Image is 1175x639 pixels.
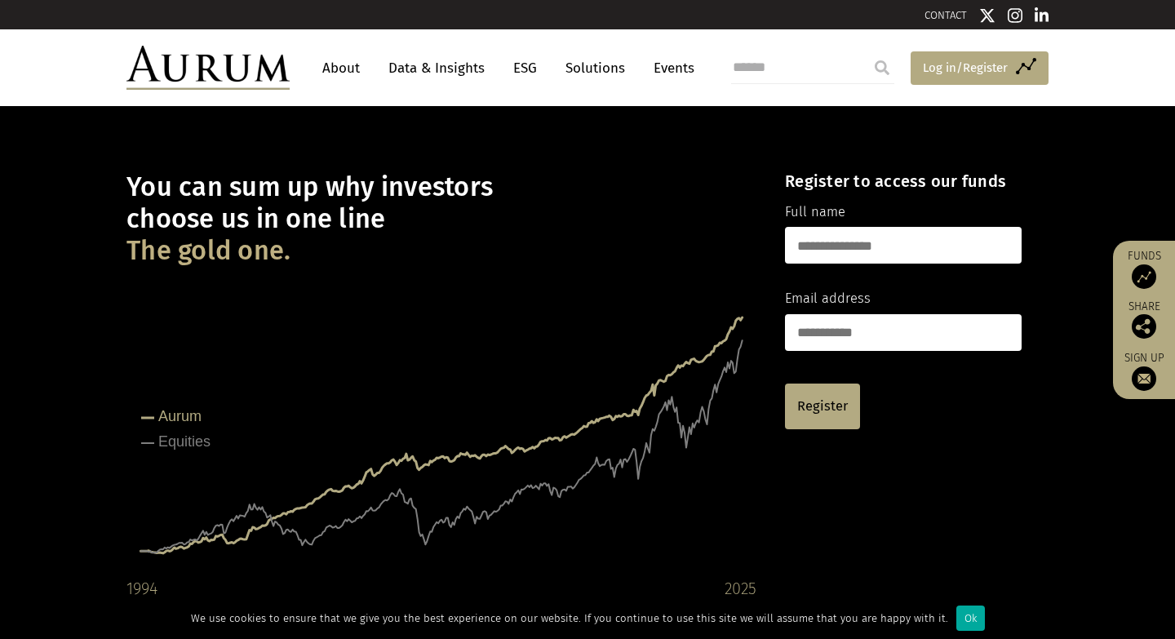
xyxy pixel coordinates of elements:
[126,235,290,267] span: The gold one.
[1132,314,1156,339] img: Share this post
[911,51,1049,86] a: Log in/Register
[1008,7,1022,24] img: Instagram icon
[1121,301,1167,339] div: Share
[923,58,1008,78] span: Log in/Register
[158,408,202,424] tspan: Aurum
[557,53,633,83] a: Solutions
[785,202,845,223] label: Full name
[126,171,756,267] h1: You can sum up why investors choose us in one line
[956,606,985,631] div: Ok
[645,53,694,83] a: Events
[505,53,545,83] a: ESG
[1121,351,1167,391] a: Sign up
[866,51,898,84] input: Submit
[725,575,756,601] div: 2025
[1121,249,1167,289] a: Funds
[158,433,211,450] tspan: Equities
[126,575,157,601] div: 1994
[1132,366,1156,391] img: Sign up to our newsletter
[126,46,290,90] img: Aurum
[785,288,871,309] label: Email address
[380,53,493,83] a: Data & Insights
[785,171,1022,191] h4: Register to access our funds
[1132,264,1156,289] img: Access Funds
[1035,7,1049,24] img: Linkedin icon
[924,9,967,21] a: CONTACT
[979,7,995,24] img: Twitter icon
[314,53,368,83] a: About
[785,384,860,429] a: Register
